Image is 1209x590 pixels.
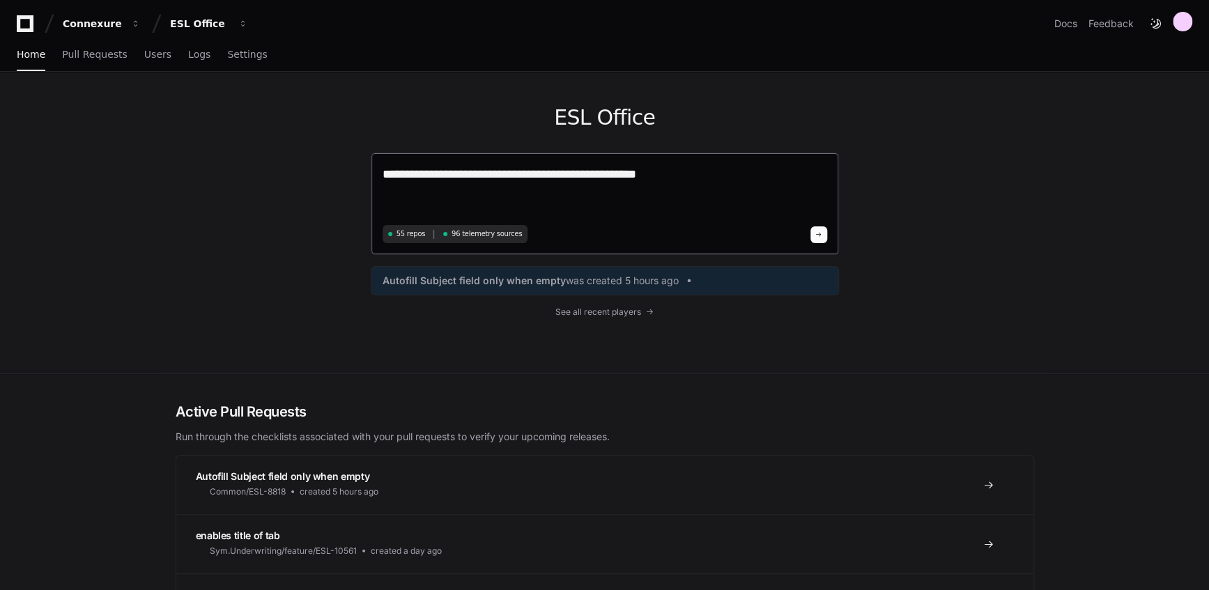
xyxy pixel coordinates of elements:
p: Run through the checklists associated with your pull requests to verify your upcoming releases. [176,430,1034,444]
span: Common/ESL-8818 [210,486,286,497]
span: Logs [188,50,210,59]
span: enables title of tab [196,529,280,541]
span: Home [17,50,45,59]
a: Autofill Subject field only when emptyCommon/ESL-8818created 5 hours ago [176,456,1033,514]
span: Autofill Subject field only when empty [196,470,370,482]
div: ESL Office [170,17,230,31]
div: Connexure [63,17,123,31]
button: ESL Office [164,11,254,36]
span: was created 5 hours ago [566,274,679,288]
a: Logs [188,39,210,71]
button: Connexure [57,11,146,36]
span: Autofill Subject field only when empty [383,274,566,288]
a: Docs [1054,17,1077,31]
a: Pull Requests [62,39,127,71]
span: created 5 hours ago [300,486,378,497]
span: Pull Requests [62,50,127,59]
span: See all recent players [555,306,641,318]
a: See all recent players [371,306,839,318]
a: Home [17,39,45,71]
span: created a day ago [371,545,442,557]
span: Sym.Underwriting/feature/ESL-10561 [210,545,357,557]
h1: ESL Office [371,105,839,130]
a: Autofill Subject field only when emptywas created 5 hours ago [383,274,827,288]
span: 55 repos [396,228,426,239]
a: Settings [227,39,267,71]
a: enables title of tabSym.Underwriting/feature/ESL-10561created a day ago [176,514,1033,573]
span: Users [144,50,171,59]
h2: Active Pull Requests [176,402,1034,421]
button: Feedback [1088,17,1134,31]
span: Settings [227,50,267,59]
span: 96 telemetry sources [452,228,522,239]
a: Users [144,39,171,71]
